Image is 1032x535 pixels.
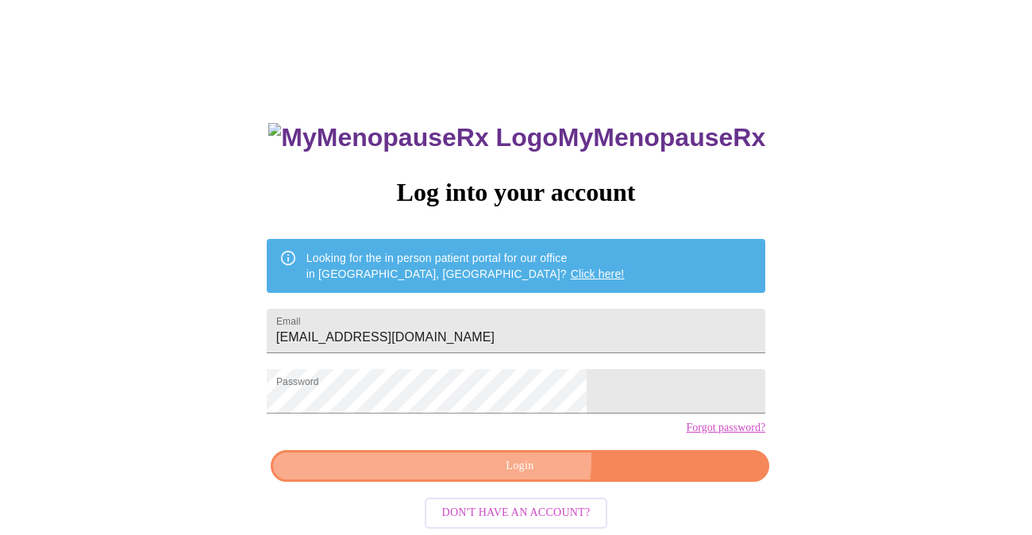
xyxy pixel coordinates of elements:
[267,178,765,207] h3: Log into your account
[306,244,625,288] div: Looking for the in person patient portal for our office in [GEOGRAPHIC_DATA], [GEOGRAPHIC_DATA]?
[571,267,625,280] a: Click here!
[425,498,608,529] button: Don't have an account?
[442,503,591,523] span: Don't have an account?
[421,505,612,518] a: Don't have an account?
[268,123,765,152] h3: MyMenopauseRx
[686,421,765,434] a: Forgot password?
[289,456,751,476] span: Login
[271,450,769,483] button: Login
[268,123,557,152] img: MyMenopauseRx Logo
